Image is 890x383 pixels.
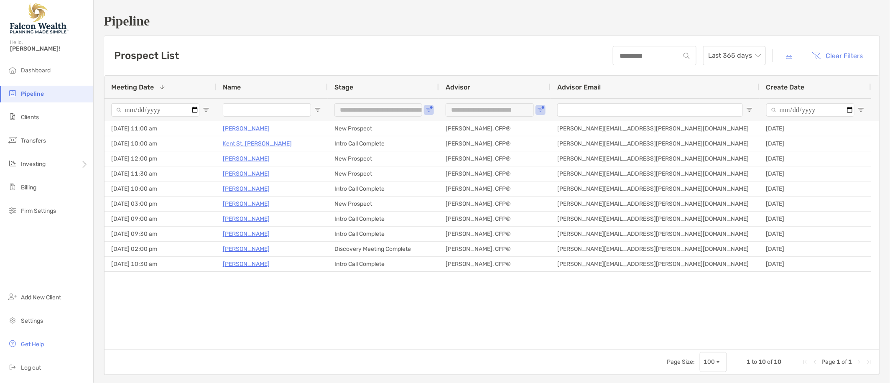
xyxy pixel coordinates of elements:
[105,181,216,196] div: [DATE] 10:00 am
[551,166,760,181] div: [PERSON_NAME][EMAIL_ADDRESS][PERSON_NAME][DOMAIN_NAME]
[223,169,270,179] p: [PERSON_NAME]
[8,182,18,192] img: billing icon
[21,341,44,348] span: Get Help
[223,153,270,164] a: [PERSON_NAME]
[223,214,270,224] a: [PERSON_NAME]
[21,184,36,191] span: Billing
[223,83,241,91] span: Name
[700,352,727,372] div: Page Size
[21,207,56,214] span: Firm Settings
[557,83,601,91] span: Advisor Email
[439,136,551,151] div: [PERSON_NAME], CFP®
[766,83,805,91] span: Create Date
[557,103,743,117] input: Advisor Email Filter Input
[223,103,311,117] input: Name Filter Input
[760,136,871,151] div: [DATE]
[766,103,854,117] input: Create Date Filter Input
[802,359,808,365] div: First Page
[328,181,439,196] div: Intro Call Complete
[328,166,439,181] div: New Prospect
[328,242,439,256] div: Discovery Meeting Complete
[223,244,270,254] a: [PERSON_NAME]
[21,137,46,144] span: Transfers
[8,88,18,98] img: pipeline icon
[105,197,216,211] div: [DATE] 03:00 pm
[683,53,690,59] img: input icon
[105,136,216,151] div: [DATE] 10:00 am
[328,121,439,136] div: New Prospect
[328,151,439,166] div: New Prospect
[760,166,871,181] div: [DATE]
[747,358,751,365] span: 1
[439,227,551,241] div: [PERSON_NAME], CFP®
[314,107,321,113] button: Open Filter Menu
[551,227,760,241] div: [PERSON_NAME][EMAIL_ADDRESS][PERSON_NAME][DOMAIN_NAME]
[439,212,551,226] div: [PERSON_NAME], CFP®
[551,212,760,226] div: [PERSON_NAME][EMAIL_ADDRESS][PERSON_NAME][DOMAIN_NAME]
[21,317,43,324] span: Settings
[812,359,819,365] div: Previous Page
[223,123,270,134] a: [PERSON_NAME]
[746,107,753,113] button: Open Filter Menu
[223,184,270,194] p: [PERSON_NAME]
[8,339,18,349] img: get-help icon
[849,358,852,365] span: 1
[223,259,270,269] a: [PERSON_NAME]
[223,138,292,149] a: Kent St. [PERSON_NAME]
[203,107,209,113] button: Open Filter Menu
[8,315,18,325] img: settings icon
[21,364,41,371] span: Log out
[551,242,760,256] div: [PERSON_NAME][EMAIL_ADDRESS][PERSON_NAME][DOMAIN_NAME]
[21,90,44,97] span: Pipeline
[223,199,270,209] a: [PERSON_NAME]
[551,136,760,151] div: [PERSON_NAME][EMAIL_ADDRESS][PERSON_NAME][DOMAIN_NAME]
[8,158,18,169] img: investing icon
[439,121,551,136] div: [PERSON_NAME], CFP®
[8,112,18,122] img: clients icon
[551,257,760,271] div: [PERSON_NAME][EMAIL_ADDRESS][PERSON_NAME][DOMAIN_NAME]
[708,46,761,65] span: Last 365 days
[446,83,470,91] span: Advisor
[334,83,353,91] span: Stage
[328,212,439,226] div: Intro Call Complete
[105,166,216,181] div: [DATE] 11:30 am
[111,103,199,117] input: Meeting Date Filter Input
[760,242,871,256] div: [DATE]
[21,294,61,301] span: Add New Client
[439,197,551,211] div: [PERSON_NAME], CFP®
[704,358,715,365] div: 100
[760,151,871,166] div: [DATE]
[105,242,216,256] div: [DATE] 02:00 pm
[8,135,18,145] img: transfers icon
[105,121,216,136] div: [DATE] 11:00 am
[105,212,216,226] div: [DATE] 09:00 am
[223,229,270,239] p: [PERSON_NAME]
[768,358,773,365] span: of
[328,197,439,211] div: New Prospect
[21,67,51,74] span: Dashboard
[774,358,782,365] span: 10
[667,358,695,365] div: Page Size:
[21,114,39,121] span: Clients
[328,257,439,271] div: Intro Call Complete
[105,151,216,166] div: [DATE] 12:00 pm
[8,205,18,215] img: firm-settings icon
[856,359,862,365] div: Next Page
[760,181,871,196] div: [DATE]
[866,359,872,365] div: Last Page
[822,358,836,365] span: Page
[760,197,871,211] div: [DATE]
[551,151,760,166] div: [PERSON_NAME][EMAIL_ADDRESS][PERSON_NAME][DOMAIN_NAME]
[10,3,69,33] img: Falcon Wealth Planning Logo
[551,197,760,211] div: [PERSON_NAME][EMAIL_ADDRESS][PERSON_NAME][DOMAIN_NAME]
[858,107,864,113] button: Open Filter Menu
[837,358,841,365] span: 1
[806,46,870,65] button: Clear Filters
[439,166,551,181] div: [PERSON_NAME], CFP®
[439,181,551,196] div: [PERSON_NAME], CFP®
